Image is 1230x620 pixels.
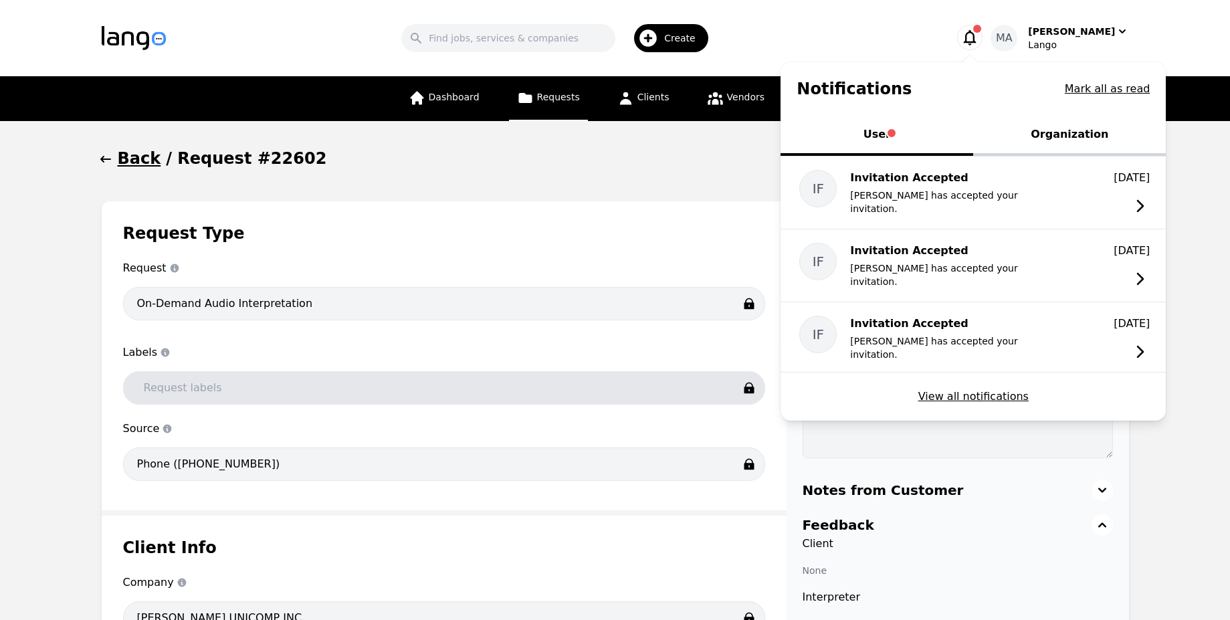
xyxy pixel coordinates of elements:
img: Logo [102,26,166,50]
button: View all notifications [918,389,1029,405]
time: [DATE] [1114,317,1150,330]
span: Requests [537,92,580,102]
span: Create [664,31,705,45]
span: IF [813,252,824,271]
button: User [781,116,973,156]
p: [PERSON_NAME] has accepted your invitation. [850,262,1064,288]
span: MA [996,30,1013,46]
span: Dashboard [429,92,480,102]
a: Vendors [699,76,773,121]
p: [PERSON_NAME] has accepted your invitation. [850,334,1064,361]
span: Request [123,260,765,276]
a: Dashboard [401,76,488,121]
span: IF [813,179,824,198]
span: Vendors [727,92,764,102]
p: Invitation Accepted [850,170,1064,186]
span: Client [803,536,1113,552]
h1: Notifications [797,78,912,100]
button: MA[PERSON_NAME]Lango [991,25,1128,51]
span: Interpreter [803,589,1113,605]
h1: Request Type [123,223,765,244]
div: Tabs [781,116,1166,156]
span: Source [123,421,765,437]
a: Clients [609,76,678,121]
p: Invitation Accepted [850,243,1064,259]
button: Organization [973,116,1166,156]
div: Lango [1028,38,1128,51]
time: [DATE] [1114,171,1150,184]
h1: / Request #22602 [166,148,326,169]
input: Find jobs, services & companies [401,24,615,52]
span: Company [123,575,765,591]
a: Requests [509,76,588,121]
span: Clients [637,92,670,102]
button: Back [102,148,161,169]
h1: Back [118,148,161,169]
h3: Notes from Customer [803,481,964,500]
button: Create [615,19,716,58]
button: Mark all as read [1065,81,1150,97]
span: None [803,565,827,576]
h3: Feedback [803,516,874,534]
span: IF [813,325,824,344]
p: Invitation Accepted [850,316,1064,332]
h1: Client Info [123,537,765,558]
div: [PERSON_NAME] [1028,25,1115,38]
time: [DATE] [1114,244,1150,257]
span: Labels [123,344,765,360]
p: [PERSON_NAME] has accepted your invitation. [850,189,1064,215]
